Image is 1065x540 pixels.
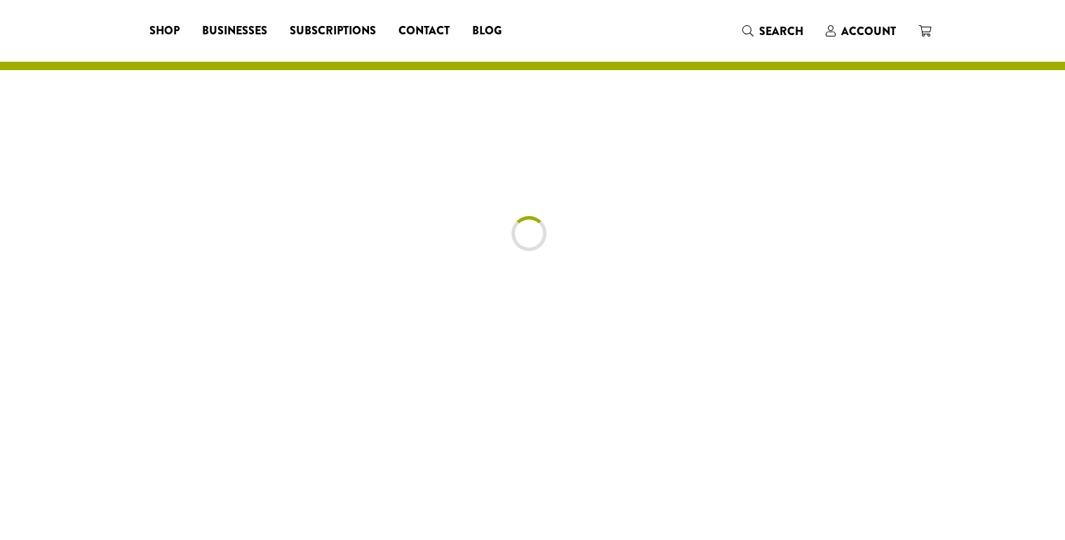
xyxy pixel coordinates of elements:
[472,22,502,40] span: Blog
[731,20,815,43] a: Search
[387,20,461,42] a: Contact
[841,23,896,39] span: Account
[191,20,279,42] a: Businesses
[202,22,267,40] span: Businesses
[279,20,387,42] a: Subscriptions
[398,22,450,40] span: Contact
[759,23,803,39] span: Search
[138,20,191,42] a: Shop
[149,22,180,40] span: Shop
[290,22,376,40] span: Subscriptions
[461,20,513,42] a: Blog
[815,20,907,43] a: Account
